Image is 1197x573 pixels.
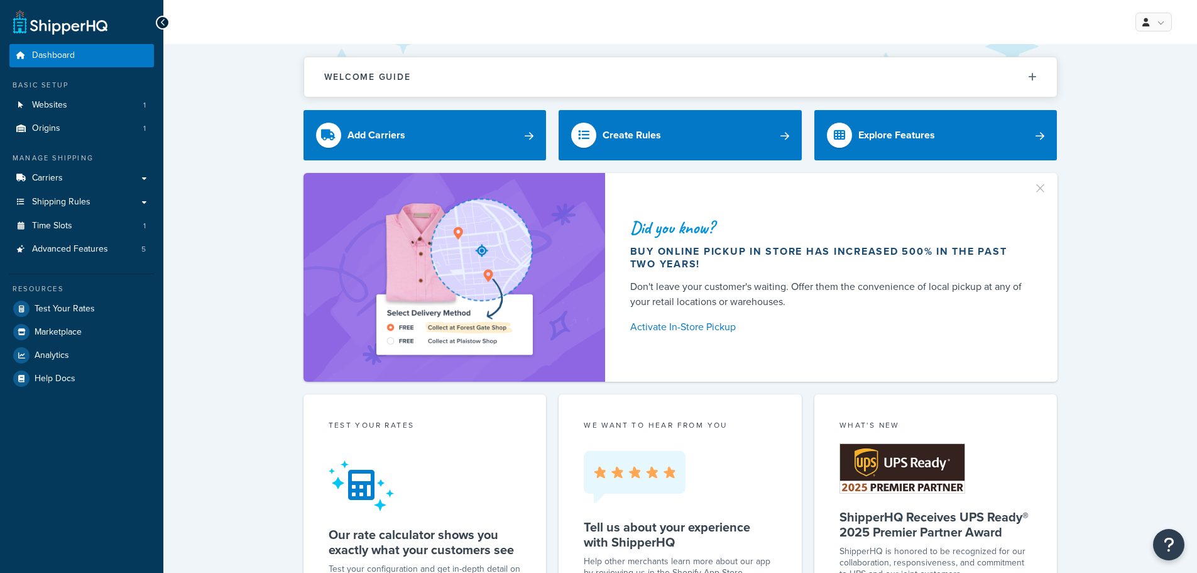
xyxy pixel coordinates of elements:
a: Activate In-Store Pickup [630,318,1027,336]
li: Advanced Features [9,238,154,261]
div: Manage Shipping [9,153,154,164]
a: Time Slots1 [9,214,154,238]
span: 1 [143,221,146,231]
a: Analytics [9,344,154,367]
a: Carriers [9,167,154,190]
span: Analytics [35,350,69,361]
a: Add Carriers [303,110,547,160]
div: Add Carriers [347,126,405,144]
p: we want to hear from you [584,420,777,431]
a: Help Docs [9,367,154,390]
a: Marketplace [9,321,154,343]
h2: Welcome Guide [324,72,411,82]
a: Advanced Features5 [9,238,154,261]
span: 5 [141,244,146,255]
a: Websites1 [9,94,154,117]
a: Origins1 [9,117,154,140]
span: 1 [143,100,146,111]
li: Websites [9,94,154,117]
div: Buy online pickup in store has increased 500% in the past two years! [630,245,1027,270]
span: Help Docs [35,374,75,384]
div: Don't leave your customer's waiting. Offer them the convenience of local pickup at any of your re... [630,279,1027,309]
h5: Tell us about your experience with ShipperHQ [584,520,777,550]
span: Shipping Rules [32,197,90,208]
a: Explore Features [814,110,1058,160]
span: Websites [32,100,67,111]
div: What's New [839,420,1032,434]
img: ad-shirt-map-b0359fc47e01cab431d101c4b569394f6a03f54285957d908178d52f29eb9668.png [341,192,568,363]
span: Marketplace [35,327,82,338]
span: Time Slots [32,221,72,231]
span: Dashboard [32,50,75,61]
li: Origins [9,117,154,140]
a: Shipping Rules [9,191,154,214]
span: Origins [32,123,60,134]
a: Dashboard [9,44,154,67]
span: 1 [143,123,146,134]
span: Advanced Features [32,244,108,255]
div: Did you know? [630,219,1027,236]
button: Welcome Guide [304,57,1057,97]
div: Create Rules [603,126,661,144]
a: Create Rules [559,110,802,160]
span: Carriers [32,173,63,184]
div: Basic Setup [9,80,154,91]
h5: Our rate calculator shows you exactly what your customers see [329,527,522,557]
a: Test Your Rates [9,298,154,320]
button: Open Resource Center [1153,529,1184,560]
div: Test your rates [329,420,522,434]
div: Explore Features [858,126,935,144]
h5: ShipperHQ Receives UPS Ready® 2025 Premier Partner Award [839,509,1032,540]
div: Resources [9,284,154,294]
li: Time Slots [9,214,154,238]
span: Test Your Rates [35,304,95,314]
